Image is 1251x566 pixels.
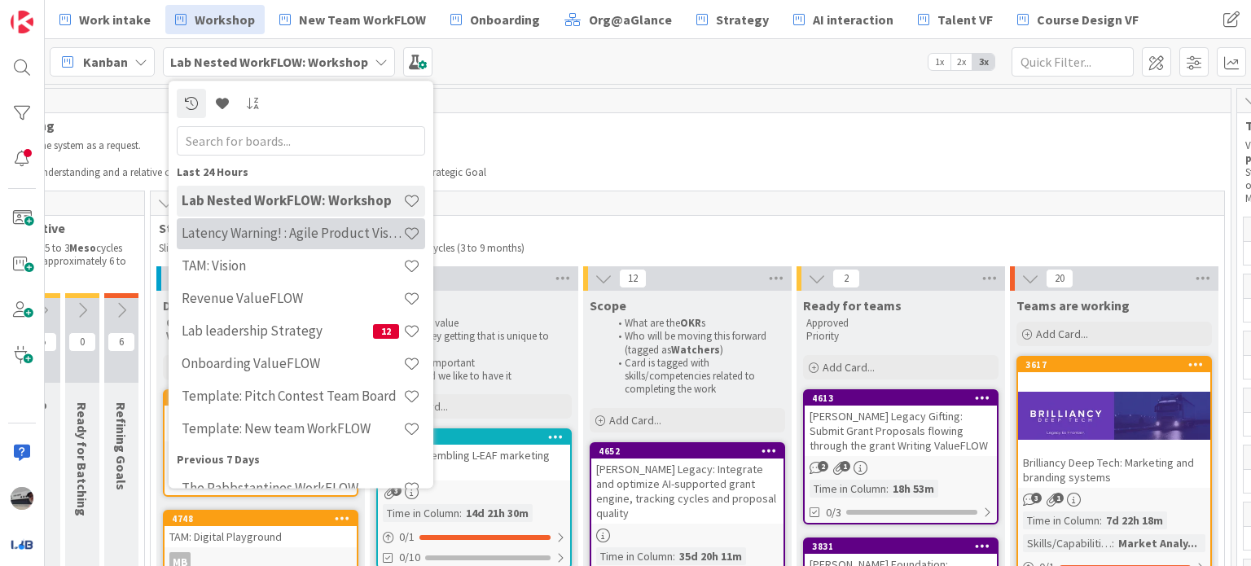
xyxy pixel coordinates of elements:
[1031,493,1042,503] span: 3
[195,10,255,29] span: Workshop
[470,10,540,29] span: Onboarding
[1036,327,1088,341] span: Add Card...
[1016,297,1130,314] span: Teams are working
[380,330,568,357] p: are they getting that is unique to them
[165,391,357,406] div: 4590
[805,391,997,456] div: 4613[PERSON_NAME] Legacy Gifting: Submit Grant Proposals flowing through the grant Writing ValueFLOW
[805,539,997,554] div: 3831
[69,241,96,255] strong: Meso
[159,242,1211,255] p: Slices of strategic work that can be completed in 1 to 3 cycles (3 to 9 months)
[619,269,647,288] span: 12
[806,317,995,330] p: Approved
[609,330,783,357] li: Who will be moving this forward (tagged as )
[1023,534,1112,552] div: Skills/Capabilities
[671,343,720,357] strong: Watchers
[462,504,533,522] div: 14d 21h 30m
[165,511,357,526] div: 4748
[609,413,661,428] span: Add Card...
[806,330,995,343] p: Priority
[1007,5,1148,34] a: Course Design VF
[182,388,403,405] h4: Template: Pitch Contest Team Board
[165,446,357,467] div: HB
[50,5,160,34] a: Work intake
[1018,358,1210,372] div: 3617
[182,356,403,372] h4: Onboarding ValueFLOW
[972,54,994,70] span: 3x
[803,297,902,314] span: Ready for teams
[182,323,373,340] h4: Lab leadership Strategy
[889,480,938,498] div: 18h 53m
[950,54,972,70] span: 2x
[1023,511,1100,529] div: Time in Column
[832,269,860,288] span: 2
[1102,511,1167,529] div: 7d 22h 18m
[182,226,403,242] h4: Latency Warning! : Agile Product Vision
[826,504,841,521] span: 0/3
[373,324,399,339] span: 12
[165,406,357,441] div: TAM: AI-based accountability prompts
[591,444,784,524] div: 4652[PERSON_NAME] Legacy: Integrate and optimize AI-supported grant engine, tracking cycles and p...
[818,461,828,472] span: 2
[589,10,672,29] span: Org@aGlance
[163,297,221,314] span: Discovery
[1018,358,1210,488] div: 3617Brilliancy Deep Tech: Marketing and branding systems
[165,526,357,547] div: TAM: Digital Playground
[591,444,784,459] div: 4652
[1018,452,1210,488] div: Brilliancy Deep Tech: Marketing and branding systems
[378,430,570,480] div: 4610L-EAF: Assembling L-EAF marketing blueprint
[680,316,701,330] strong: OKR
[83,52,128,72] span: Kanban
[165,511,357,547] div: 4748TAM: Digital Playground
[299,10,426,29] span: New Team WorkFLOW
[908,5,1003,34] a: Talent VF
[937,10,993,29] span: Talent VF
[596,547,673,565] div: Time in Column
[380,370,568,383] p: would we like to have it
[812,541,997,552] div: 3831
[270,5,436,34] a: New Team WorkFLOW
[68,332,96,352] span: 0
[182,193,403,209] h4: Lab Nested WorkFLOW: Workshop
[399,529,415,546] span: 0 / 1
[1053,493,1064,503] span: 1
[380,357,568,370] p: is that important
[74,402,90,516] span: Ready for Batching
[687,5,779,34] a: Strategy
[555,5,682,34] a: Org@aGlance
[391,485,402,496] span: 3
[1046,269,1073,288] span: 20
[784,5,903,34] a: AI interaction
[1112,534,1114,552] span: :
[166,330,355,343] p: asked to be delivered
[590,297,626,314] span: Scope
[177,164,425,181] div: Last 24 Hours
[378,527,570,547] div: 0/1
[177,126,425,156] input: Search for boards...
[378,430,570,445] div: 4610
[1100,511,1102,529] span: :
[928,54,950,70] span: 1x
[609,317,783,330] li: What are the s
[805,391,997,406] div: 4613
[1037,10,1139,29] span: Course Design VF
[166,317,355,330] p: of the card is tagged
[165,391,357,441] div: 4590TAM: AI-based accountability prompts
[378,445,570,480] div: L-EAF: Assembling L-EAF marketing blueprint
[441,5,550,34] a: Onboarding
[182,291,403,307] h4: Revenue ValueFLOW
[823,360,875,375] span: Add Card...
[810,480,886,498] div: Time in Column
[11,533,33,555] img: avatar
[1025,359,1210,371] div: 3617
[166,316,200,330] strong: Owner
[113,402,129,490] span: Refining Goals
[385,432,570,443] div: 4610
[716,10,769,29] span: Strategy
[675,547,746,565] div: 35d 20h 11m
[165,5,265,34] a: Workshop
[1012,47,1134,77] input: Quick Filter...
[805,406,997,456] div: [PERSON_NAME] Legacy Gifting: Submit Grant Proposals flowing through the grant Writing ValueFLOW
[166,329,195,343] strong: Value
[383,504,459,522] div: Time in Column
[11,487,33,510] img: jB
